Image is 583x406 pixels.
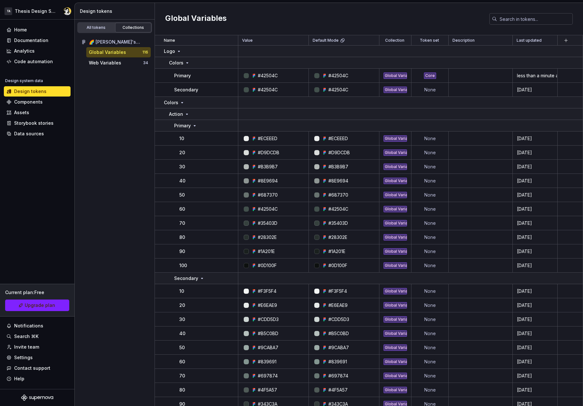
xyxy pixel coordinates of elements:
[513,359,557,365] div: [DATE]
[4,86,71,97] a: Design tokens
[411,312,449,326] td: None
[258,87,278,93] div: #42504C
[385,38,404,43] p: Collection
[14,27,27,33] div: Home
[513,344,557,351] div: [DATE]
[14,120,54,126] div: Storybook stories
[328,387,348,393] div: #4F5A57
[1,4,73,18] button: TAThesis Design SystemSuny
[328,220,348,226] div: #35403D
[14,365,50,371] div: Contact support
[258,164,278,170] div: #B3B9B7
[5,300,69,311] button: Upgrade plan
[14,88,46,95] div: Design tokens
[384,164,407,170] div: Global Variables
[328,344,349,351] div: #9CABA7
[328,262,347,269] div: #0D100F
[14,333,38,340] div: Search ⌘K
[4,107,71,118] a: Assets
[14,58,53,65] div: Code automation
[5,78,43,83] div: Design system data
[174,87,198,93] p: Secondary
[513,262,557,269] div: [DATE]
[411,202,449,216] td: None
[21,394,53,401] svg: Supernova Logo
[179,359,185,365] p: 60
[86,47,151,57] button: Global Variables116
[179,178,185,184] p: 40
[258,192,278,198] div: #687370
[420,38,439,43] p: Token set
[384,262,407,269] div: Global Variables
[179,135,184,142] p: 10
[4,342,71,352] a: Invite team
[86,58,151,68] button: Web Variables34
[411,174,449,188] td: None
[4,129,71,139] a: Data sources
[384,344,407,351] div: Global Variables
[143,60,148,65] div: 34
[313,38,339,43] p: Default Mode
[411,369,449,383] td: None
[14,354,33,361] div: Settings
[258,262,277,269] div: #0D100F
[14,323,43,329] div: Notifications
[411,355,449,369] td: None
[14,48,35,54] div: Analytics
[424,72,436,79] div: Core
[258,387,277,393] div: #4F5A57
[4,56,71,67] a: Code automation
[513,192,557,198] div: [DATE]
[384,302,407,309] div: Global Variables
[258,359,276,365] div: #839691
[258,206,278,212] div: #42504C
[4,363,71,373] button: Contact support
[513,373,557,379] div: [DATE]
[513,288,557,294] div: [DATE]
[14,109,29,116] div: Assets
[174,275,198,282] p: Secondary
[164,38,175,43] p: Name
[513,330,557,337] div: [DATE]
[174,123,191,129] p: Primary
[258,344,278,351] div: #9CABA7
[179,344,185,351] p: 50
[89,39,148,45] div: 🌈 [PERSON_NAME]'s Starter Kit
[384,206,407,212] div: Global Variables
[179,206,185,212] p: 60
[179,220,185,226] p: 70
[4,7,12,15] div: TA
[258,220,277,226] div: #35403D
[384,330,407,337] div: Global Variables
[328,87,348,93] div: #42504C
[328,135,348,142] div: #ECEEED
[14,376,24,382] div: Help
[513,206,557,212] div: [DATE]
[328,288,347,294] div: #F3F5F4
[4,35,71,46] a: Documentation
[179,316,185,323] p: 30
[513,149,557,156] div: [DATE]
[4,352,71,363] a: Settings
[411,188,449,202] td: None
[179,387,185,393] p: 80
[258,288,276,294] div: #F3F5F4
[179,248,185,255] p: 90
[411,258,449,273] td: None
[179,288,184,294] p: 10
[384,359,407,365] div: Global Variables
[513,87,557,93] div: [DATE]
[164,99,178,106] p: Colors
[179,330,185,337] p: 40
[179,149,185,156] p: 20
[258,316,279,323] div: #CDD5D3
[242,38,253,43] p: Value
[179,164,185,170] p: 30
[4,321,71,331] button: Notifications
[513,302,557,309] div: [DATE]
[328,72,348,79] div: #42504C
[411,284,449,298] td: None
[4,374,71,384] button: Help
